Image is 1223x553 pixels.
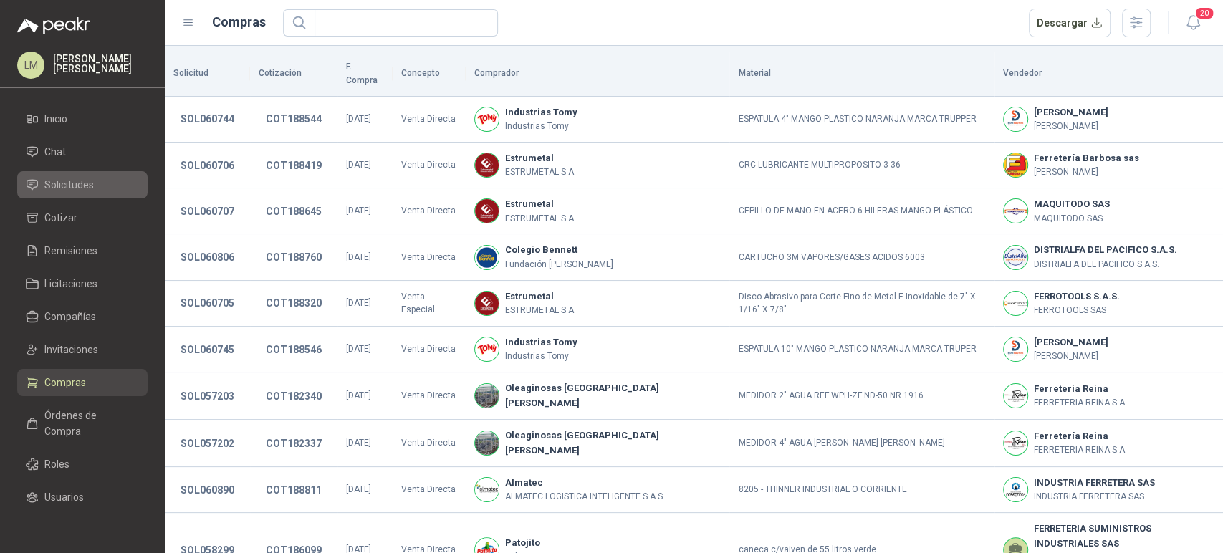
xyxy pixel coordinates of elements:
p: ESTRUMETAL S A [505,304,574,317]
button: COT188811 [259,477,329,503]
td: MEDIDOR 4" AGUA [PERSON_NAME] [PERSON_NAME] [729,420,994,467]
b: Colegio Bennett [505,243,613,257]
td: Venta Directa [393,97,466,143]
span: Invitaciones [44,342,98,357]
button: COT188760 [259,244,329,270]
span: Usuarios [44,489,84,505]
p: Fundación [PERSON_NAME] [505,258,613,271]
b: FERROTOOLS S.A.S. [1034,289,1120,304]
span: Compras [44,375,86,390]
span: [DATE] [346,114,371,124]
b: Oleaginosas [GEOGRAPHIC_DATA][PERSON_NAME] [505,428,721,458]
td: Venta Especial [393,281,466,327]
button: SOL060707 [173,198,241,224]
b: Estrumetal [505,289,574,304]
a: Solicitudes [17,171,148,198]
b: Almatec [505,476,663,490]
a: Cotizar [17,204,148,231]
p: ESTRUMETAL S A [505,212,574,226]
p: FERRETERIA REINA S A [1034,443,1125,457]
img: Company Logo [475,431,499,455]
p: Industrias Tomy [505,120,577,133]
td: CEPILLO DE MANO EN ACERO 6 HILERAS MANGO PLÁSTICO [729,188,994,234]
b: Ferretería Reina [1034,382,1125,396]
img: Company Logo [1004,478,1027,501]
span: [DATE] [346,206,371,216]
span: 20 [1194,6,1214,20]
a: Categorías [17,516,148,544]
a: Licitaciones [17,270,148,297]
td: 8205 - THINNER INDUSTRIAL O CORRIENTE [729,467,994,513]
button: COT188546 [259,337,329,362]
button: SOL060806 [173,244,241,270]
b: Industrias Tomy [505,335,577,350]
img: Company Logo [475,153,499,177]
th: Cotización [250,52,337,97]
button: COT188645 [259,198,329,224]
td: ESPATULA 10" MANGO PLASTICO NARANJA MARCA TRUPER [729,327,994,372]
img: Company Logo [1004,199,1027,223]
img: Company Logo [475,107,499,131]
th: Comprador [466,52,730,97]
span: Solicitudes [44,177,94,193]
button: SOL060705 [173,290,241,316]
b: Estrumetal [505,151,574,165]
b: Patojito [505,536,595,550]
b: INDUSTRIA FERRETERA SAS [1034,476,1155,490]
img: Company Logo [1004,384,1027,408]
td: Venta Directa [393,467,466,513]
span: [DATE] [346,344,371,354]
b: [PERSON_NAME] [1034,335,1108,350]
b: Oleaginosas [GEOGRAPHIC_DATA][PERSON_NAME] [505,381,721,410]
a: Chat [17,138,148,165]
b: Ferretería Reina [1034,429,1125,443]
p: Industrias Tomy [505,350,577,363]
a: Compras [17,369,148,396]
span: Órdenes de Compra [44,408,134,439]
img: Company Logo [475,292,499,315]
img: Company Logo [475,246,499,269]
th: F. Compra [337,52,393,97]
button: COT188544 [259,106,329,132]
button: SOL060706 [173,153,241,178]
p: DISTRIALFA DEL PACIFICO S.A.S. [1034,258,1177,271]
p: FERRETERIA REINA S A [1034,396,1125,410]
td: Venta Directa [393,143,466,188]
td: ESPATULA 4" MANGO PLASTICO NARANJA MARCA TRUPPER [729,97,994,143]
button: Descargar [1029,9,1111,37]
img: Company Logo [1004,292,1027,315]
b: DISTRIALFA DEL PACIFICO S.A.S. [1034,243,1177,257]
a: Roles [17,451,148,478]
span: Cotizar [44,210,77,226]
span: [DATE] [346,252,371,262]
td: CARTUCHO 3M VAPORES/GASES ACIDOS 6003 [729,234,994,280]
td: CRC LUBRICANTE MULTIPROPOSITO 3-36 [729,143,994,188]
span: [DATE] [346,390,371,400]
th: Vendedor [994,52,1223,97]
b: Ferretería Barbosa sas [1034,151,1139,165]
p: ESTRUMETAL S A [505,165,574,179]
img: Company Logo [475,337,499,361]
span: [DATE] [346,438,371,448]
img: Company Logo [475,478,499,501]
td: Venta Directa [393,188,466,234]
span: Roles [44,456,69,472]
p: ALMATEC LOGISTICA INTELIGENTE S.A.S [505,490,663,504]
p: [PERSON_NAME] [1034,165,1139,179]
b: MAQUITODO SAS [1034,197,1110,211]
span: Licitaciones [44,276,97,292]
a: Órdenes de Compra [17,402,148,445]
b: Estrumetal [505,197,574,211]
td: Disco Abrasivo para Corte Fino de Metal E Inoxidable de 7" X 1/16" X 7/8" [729,281,994,327]
span: [DATE] [346,298,371,308]
p: MAQUITODO SAS [1034,212,1110,226]
span: Inicio [44,111,67,127]
img: Company Logo [1004,337,1027,361]
b: [PERSON_NAME] [1034,105,1108,120]
button: SOL060744 [173,106,241,132]
a: Remisiones [17,237,148,264]
th: Concepto [393,52,466,97]
a: Compañías [17,303,148,330]
td: Venta Directa [393,327,466,372]
b: FERRETERIA SUMINISTROS INDUSTRIALES SAS [1034,521,1214,551]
